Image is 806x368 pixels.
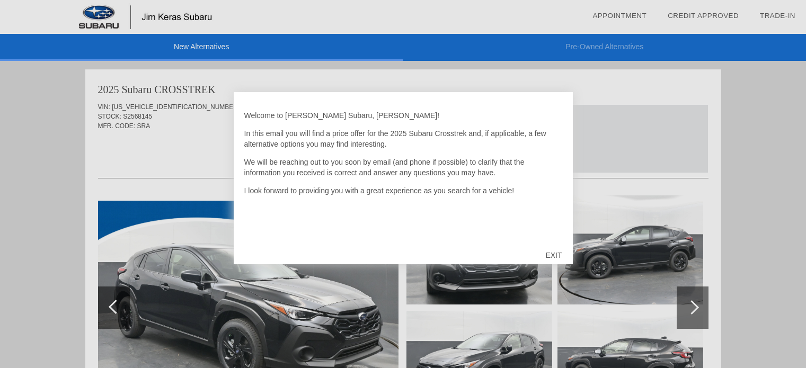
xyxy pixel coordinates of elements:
p: I look forward to providing you with a great experience as you search for a vehicle! [244,185,562,196]
a: Appointment [592,12,646,20]
p: Welcome to [PERSON_NAME] Subaru, [PERSON_NAME]! [244,110,562,121]
p: We will be reaching out to you soon by email (and phone if possible) to clarify that the informat... [244,157,562,178]
div: EXIT [535,239,572,271]
p: In this email you will find a price offer for the 2025 Subaru Crosstrek and, if applicable, a few... [244,128,562,149]
a: Credit Approved [668,12,739,20]
a: Trade-In [760,12,795,20]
